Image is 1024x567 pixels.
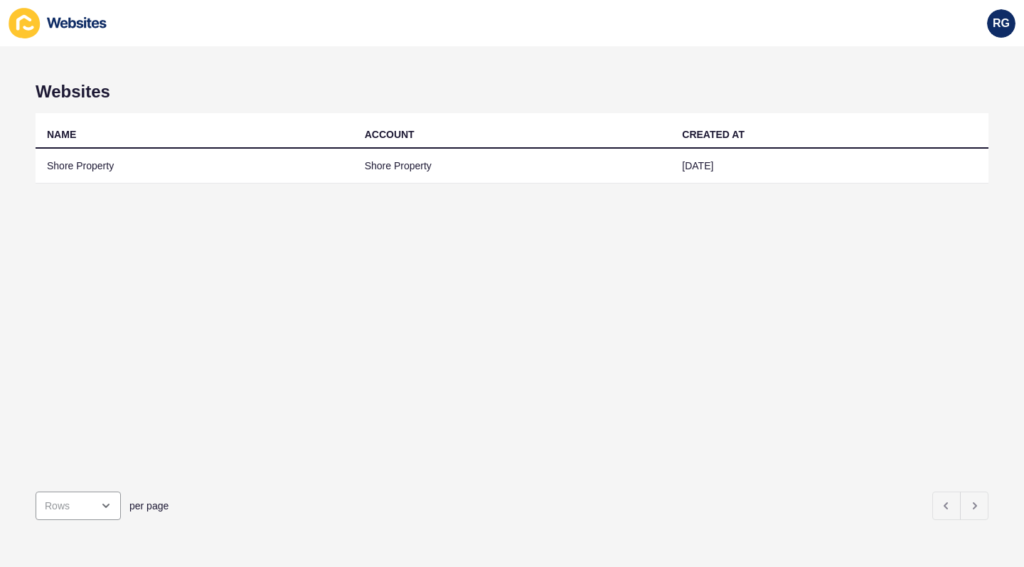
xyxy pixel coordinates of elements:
[682,127,745,142] div: CREATED AT
[365,127,415,142] div: ACCOUNT
[993,16,1010,31] span: RG
[353,149,671,184] td: Shore Property
[129,499,169,513] span: per page
[36,149,353,184] td: Shore Property
[36,492,121,520] div: open menu
[671,149,988,184] td: [DATE]
[36,82,988,102] h1: Websites
[47,127,76,142] div: NAME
